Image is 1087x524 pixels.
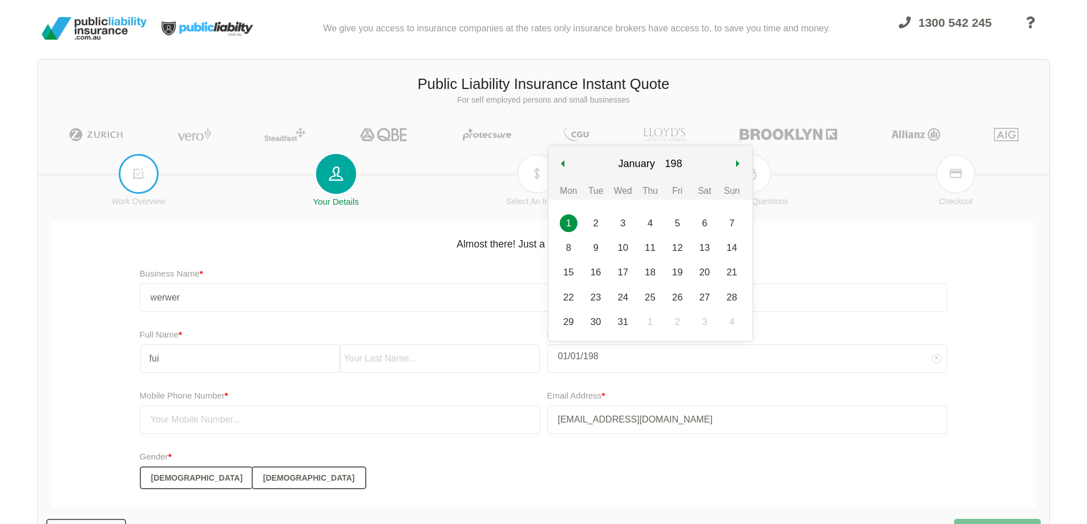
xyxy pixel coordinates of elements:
[672,186,682,196] span: Fri
[546,145,580,182] button: Previous month
[547,405,948,434] input: Your Full Email Address...
[641,214,659,232] div: 4
[46,95,1041,106] p: For self employed persons and small businesses
[559,128,593,141] img: CGU | Public Liability Insurance
[547,389,605,403] label: Email Address
[560,289,577,306] div: 22
[669,313,686,331] div: 2
[560,186,577,196] span: Mon
[696,239,713,257] div: 13
[57,230,1030,251] h5: Almost there! Just a few more details…
[641,289,659,306] div: 25
[886,128,946,141] img: Allianz | Public Liability Insurance
[458,128,516,141] img: Protecsure | Public Liability Insurance
[353,128,415,141] img: QBE | Public Liability Insurance
[696,263,713,281] div: 20
[723,313,741,331] div: 4
[140,328,182,342] label: Full Name
[140,283,948,312] input: Your Business Name...
[587,313,604,331] div: 30
[252,466,366,489] button: [DEMOGRAPHIC_DATA]
[560,214,577,232] div: 1
[587,239,604,257] div: 9
[696,214,713,232] div: 6
[587,289,604,306] div: 23
[140,405,540,434] input: Your Mobile Number...
[140,450,172,464] label: Gender
[614,263,632,281] div: 17
[642,186,658,196] span: Thu
[614,239,632,257] div: 10
[140,267,203,281] label: Business Name
[587,263,604,281] div: 16
[548,345,947,368] input: eg: dd/mm/yyyy
[46,74,1041,95] h3: Public Liability Insurance Instant Quote
[560,263,577,281] div: 15
[614,313,632,331] div: 31
[669,289,686,306] div: 26
[641,263,659,281] div: 18
[172,128,216,141] img: Vero | Public Liability Insurance
[696,313,713,331] div: 3
[888,9,1002,52] a: 1300 542 245
[340,344,540,373] input: Your Last Name...
[723,263,741,281] div: 21
[641,313,659,331] div: 1
[560,313,577,331] div: 29
[64,128,128,141] img: Zurich | Public Liability Insurance
[723,289,741,306] div: 28
[723,239,741,257] div: 14
[260,128,310,141] img: Steadfast | Public Liability Insurance
[637,128,692,141] img: LLOYD's | Public Liability Insurance
[919,16,992,29] span: 1300 542 245
[587,214,604,232] div: 2
[669,263,686,281] div: 19
[989,128,1023,141] img: AIG | Public Liability Insurance
[723,214,741,232] div: 7
[140,344,340,373] input: Your First Name...
[614,289,632,306] div: 24
[37,13,151,44] img: Public Liability Insurance
[614,186,632,196] span: Wed
[669,214,686,232] div: 5
[140,466,253,489] button: [DEMOGRAPHIC_DATA]
[588,186,603,196] span: Tue
[614,214,632,232] div: 3
[140,389,228,403] label: Mobile Phone Number
[323,5,830,52] div: We give you access to insurance companies at the rates only insurance brokers have access to, to ...
[722,145,757,182] button: Next month
[698,186,711,196] span: Sat
[724,186,740,196] span: Sun
[696,289,713,306] div: 27
[641,239,659,257] div: 11
[669,239,686,257] div: 12
[111,155,165,206] a: Work Overview
[547,328,664,342] label: Date of Birth (eg: dd/mm/yyyy)
[735,128,842,141] img: Brooklyn | Public Liability Insurance
[151,5,265,52] img: Public Liability Insurance Light
[560,239,577,257] div: 8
